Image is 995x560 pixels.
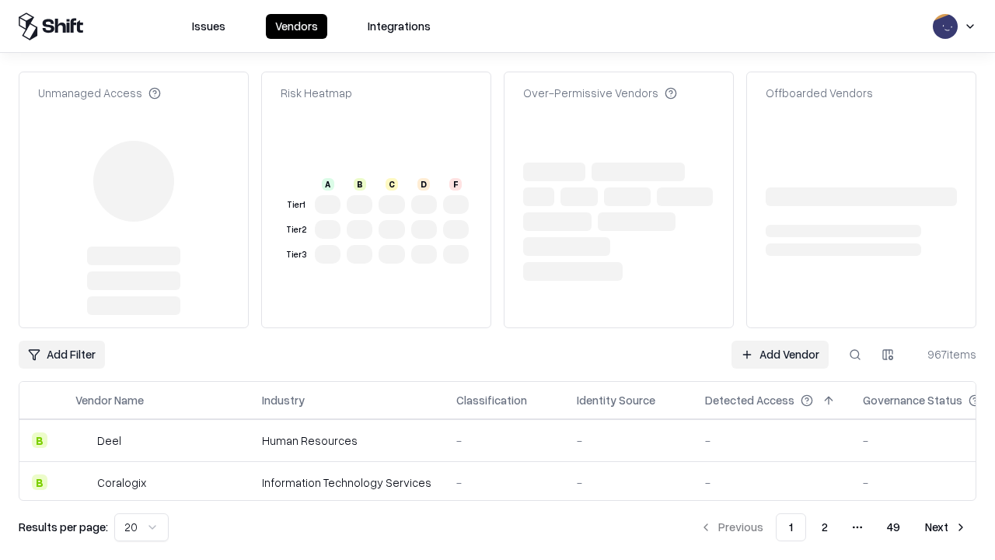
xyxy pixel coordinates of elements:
button: Issues [183,14,235,39]
div: Offboarded Vendors [766,85,873,101]
button: 2 [809,513,840,541]
button: 1 [776,513,806,541]
div: - [705,432,838,449]
div: Coralogix [97,474,146,491]
div: Information Technology Services [262,474,431,491]
button: 49 [875,513,913,541]
div: Industry [262,392,305,408]
button: Add Filter [19,341,105,369]
div: Risk Heatmap [281,85,352,101]
div: 967 items [914,346,976,362]
div: Classification [456,392,527,408]
div: B [32,432,47,448]
div: Tier 3 [284,248,309,261]
div: - [705,474,838,491]
div: D [417,178,430,191]
div: Tier 2 [284,223,309,236]
div: A [322,178,334,191]
div: Deel [97,432,121,449]
div: F [449,178,462,191]
button: Vendors [266,14,327,39]
div: - [577,474,680,491]
div: C [386,178,398,191]
div: - [577,432,680,449]
button: Integrations [358,14,440,39]
div: Vendor Name [75,392,144,408]
div: Identity Source [577,392,655,408]
div: B [354,178,366,191]
img: Deel [75,432,91,448]
div: Human Resources [262,432,431,449]
nav: pagination [690,513,976,541]
a: Add Vendor [731,341,829,369]
div: - [456,474,552,491]
div: B [32,474,47,490]
p: Results per page: [19,519,108,535]
img: Coralogix [75,474,91,490]
div: Unmanaged Access [38,85,161,101]
div: Tier 1 [284,198,309,212]
div: - [456,432,552,449]
div: Detected Access [705,392,794,408]
div: Over-Permissive Vendors [523,85,677,101]
button: Next [916,513,976,541]
div: Governance Status [863,392,962,408]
